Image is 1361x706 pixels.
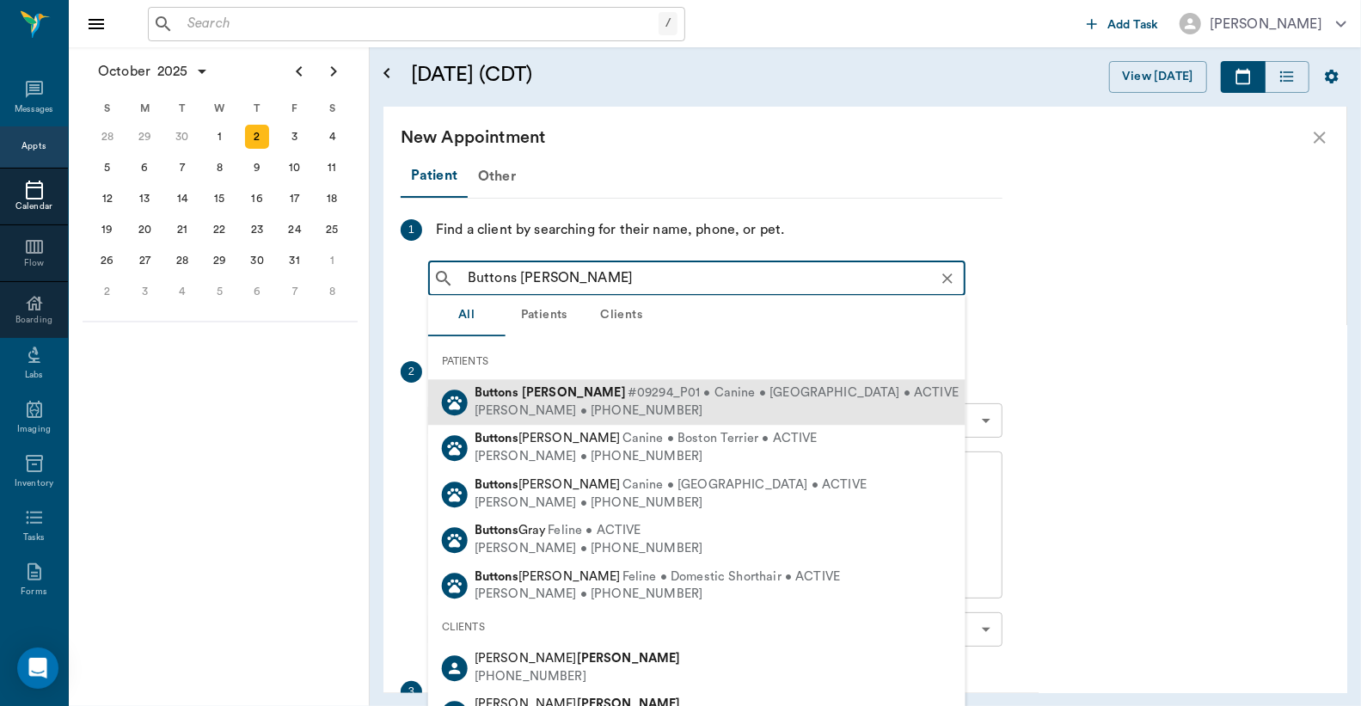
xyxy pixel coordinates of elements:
[170,187,194,211] div: Tuesday, October 14, 2025
[245,279,269,304] div: Thursday, November 6, 2025
[132,125,156,149] div: Monday, September 29, 2025
[170,279,194,304] div: Tuesday, November 4, 2025
[15,477,53,490] div: Inventory
[208,156,232,180] div: Wednesday, October 8, 2025
[283,218,307,242] div: Friday, October 24, 2025
[283,249,307,273] div: Friday, October 31, 2025
[475,402,959,421] div: [PERSON_NAME] • [PHONE_NUMBER]
[401,681,422,703] div: 3
[245,218,269,242] div: Thursday, October 23, 2025
[21,586,46,599] div: Forms
[475,668,681,686] div: [PHONE_NUMBER]
[506,295,583,336] button: Patients
[89,95,126,121] div: S
[577,652,681,665] b: [PERSON_NAME]
[208,279,232,304] div: Wednesday, November 5, 2025
[401,155,468,198] div: Patient
[475,652,681,665] span: [PERSON_NAME]
[283,125,307,149] div: Friday, October 3, 2025
[320,279,344,304] div: Saturday, November 8, 2025
[132,218,156,242] div: Monday, October 20, 2025
[475,386,518,399] b: Buttons
[245,249,269,273] div: Thursday, October 30, 2025
[132,187,156,211] div: Monday, October 13, 2025
[428,295,506,336] button: All
[622,568,840,586] span: Feline • Domestic Shorthair • ACTIVE
[475,525,518,537] b: Buttons
[475,494,867,513] div: [PERSON_NAME] • [PHONE_NUMBER]
[1166,8,1360,40] button: [PERSON_NAME]
[475,540,703,558] div: [PERSON_NAME] • [PHONE_NUMBER]
[283,156,307,180] div: Friday, October 10, 2025
[163,95,201,121] div: T
[95,187,120,211] div: Sunday, October 12, 2025
[208,187,232,211] div: Wednesday, October 15, 2025
[95,279,120,304] div: Sunday, November 2, 2025
[21,140,46,153] div: Appts
[475,570,621,583] span: [PERSON_NAME]
[475,525,547,537] span: Gray
[95,156,120,180] div: Sunday, October 5, 2025
[208,125,232,149] div: Wednesday, October 1, 2025
[475,433,518,445] b: Buttons
[475,448,818,466] div: [PERSON_NAME] • [PHONE_NUMBER]
[320,218,344,242] div: Saturday, October 25, 2025
[132,279,156,304] div: Monday, November 3, 2025
[428,609,966,645] div: CLIENTS
[15,103,54,116] div: Messages
[276,95,314,121] div: F
[436,219,785,241] div: Find a client by searching for their name, phone, or pet.
[1309,127,1330,148] button: close
[320,156,344,180] div: Saturday, October 11, 2025
[377,40,397,107] button: Open calendar
[401,124,1309,151] div: New Appointment
[401,361,422,383] div: 2
[245,187,269,211] div: Thursday, October 16, 2025
[320,187,344,211] div: Saturday, October 18, 2025
[935,267,959,291] button: Clear
[475,478,518,491] b: Buttons
[475,586,840,605] div: [PERSON_NAME] • [PHONE_NUMBER]
[401,219,422,241] div: 1
[461,267,960,291] input: Search
[95,249,120,273] div: Sunday, October 26, 2025
[245,125,269,149] div: Today, Thursday, October 2, 2025
[468,156,526,197] div: Other
[428,343,966,379] div: PATIENTS
[126,95,164,121] div: M
[320,125,344,149] div: Saturday, October 4, 2025
[17,648,58,689] div: Open Intercom Messenger
[170,125,194,149] div: Tuesday, September 30, 2025
[283,187,307,211] div: Friday, October 17, 2025
[170,156,194,180] div: Tuesday, October 7, 2025
[475,570,518,583] b: Buttons
[282,54,316,89] button: Previous page
[170,218,194,242] div: Tuesday, October 21, 2025
[95,125,120,149] div: Sunday, September 28, 2025
[313,95,351,121] div: S
[154,59,192,83] span: 2025
[622,431,818,449] span: Canine • Boston Terrier • ACTIVE
[95,59,154,83] span: October
[1080,8,1166,40] button: Add Task
[79,7,113,41] button: Close drawer
[1210,14,1322,34] div: [PERSON_NAME]
[89,54,218,89] button: October2025
[17,423,51,436] div: Imaging
[208,218,232,242] div: Wednesday, October 22, 2025
[283,279,307,304] div: Friday, November 7, 2025
[583,295,660,336] button: Clients
[25,369,43,382] div: Labs
[522,386,626,399] b: [PERSON_NAME]
[132,249,156,273] div: Monday, October 27, 2025
[316,54,351,89] button: Next page
[201,95,239,121] div: W
[320,249,344,273] div: Saturday, November 1, 2025
[628,384,959,402] span: #09294_P01 • Canine • [GEOGRAPHIC_DATA] • ACTIVE
[23,531,45,544] div: Tasks
[208,249,232,273] div: Wednesday, October 29, 2025
[238,95,276,121] div: T
[411,61,813,89] h5: [DATE] (CDT)
[475,433,621,445] span: [PERSON_NAME]
[132,156,156,180] div: Monday, October 6, 2025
